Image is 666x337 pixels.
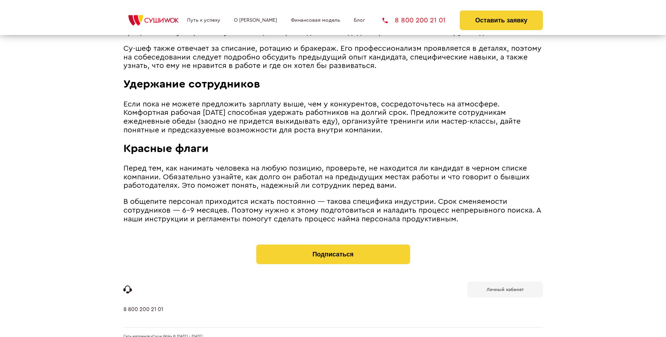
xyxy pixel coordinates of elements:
span: Су-шеф также отвечает за списание, ротацию и бракераж. Его профессионализм проявляется в деталях,... [123,45,542,69]
button: Оставить заявку [460,11,543,30]
a: О [PERSON_NAME] [234,18,277,23]
span: Если пока не можете предложить зарплату выше, чем у конкурентов, сосредоточьтесь на атмосфере. Ко... [123,101,521,134]
span: Красные флаги [123,143,209,154]
button: Подписаться [256,245,410,264]
span: Перед тем, как нанимать человека на любую позицию, проверьте, не находится ли кандидат в черном с... [123,165,530,189]
span: 8 800 200 21 01 [395,17,446,24]
a: Финансовая модель [291,18,340,23]
a: Личный кабинет [467,282,543,297]
a: 8 800 200 21 01 [123,306,163,327]
span: В общепите персонал приходится искать постоянно ― такова специфика индустрии. Срок сменяемости со... [123,198,541,222]
a: Путь к успеху [187,18,220,23]
b: Личный кабинет [487,287,524,292]
a: Блог [354,18,365,23]
a: 8 800 200 21 01 [382,17,446,24]
span: Удержание сотрудников [123,78,260,90]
